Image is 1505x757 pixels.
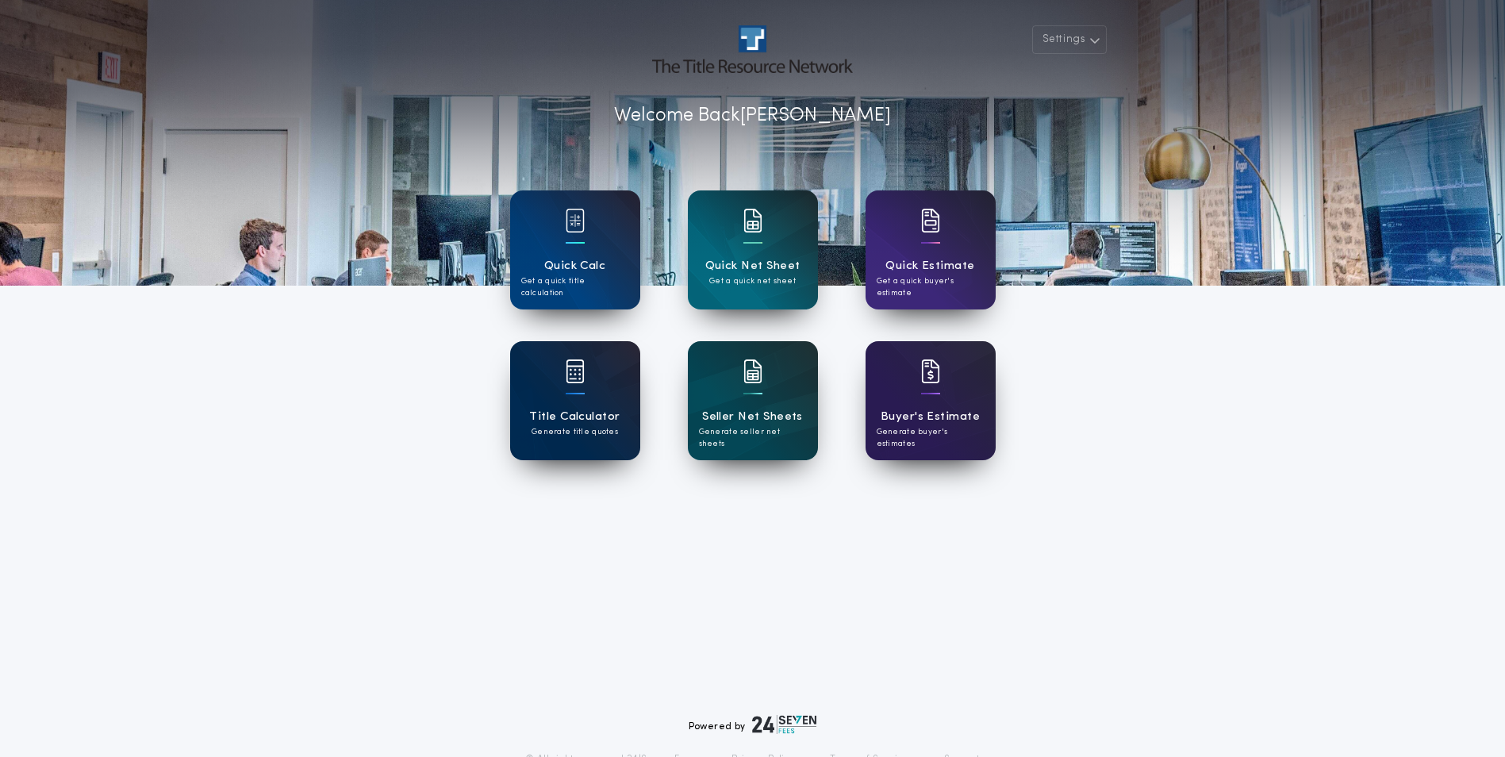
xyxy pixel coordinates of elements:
h1: Quick Calc [544,257,606,275]
img: card icon [566,209,585,232]
h1: Quick Net Sheet [705,257,800,275]
p: Get a quick net sheet [709,275,796,287]
a: card iconQuick Net SheetGet a quick net sheet [688,190,818,309]
img: card icon [566,359,585,383]
p: Generate seller net sheets [699,426,807,450]
p: Get a quick title calculation [521,275,629,299]
button: Settings [1032,25,1107,54]
a: card iconQuick EstimateGet a quick buyer's estimate [866,190,996,309]
p: Generate buyer's estimates [877,426,985,450]
img: card icon [743,209,762,232]
h1: Title Calculator [529,408,620,426]
img: card icon [921,359,940,383]
a: card iconQuick CalcGet a quick title calculation [510,190,640,309]
a: card iconBuyer's EstimateGenerate buyer's estimates [866,341,996,460]
p: Welcome Back [PERSON_NAME] [614,102,891,130]
h1: Seller Net Sheets [702,408,803,426]
img: account-logo [652,25,852,73]
img: card icon [921,209,940,232]
a: card iconTitle CalculatorGenerate title quotes [510,341,640,460]
a: card iconSeller Net SheetsGenerate seller net sheets [688,341,818,460]
h1: Buyer's Estimate [881,408,980,426]
div: Powered by [689,715,817,734]
h1: Quick Estimate [885,257,975,275]
img: logo [752,715,817,734]
img: card icon [743,359,762,383]
p: Get a quick buyer's estimate [877,275,985,299]
p: Generate title quotes [532,426,618,438]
